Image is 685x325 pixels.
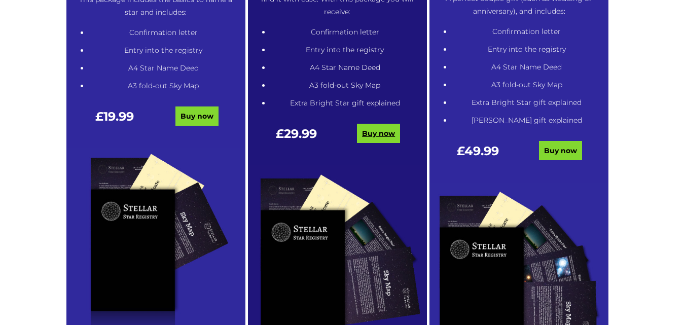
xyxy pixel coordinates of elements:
[89,44,238,57] li: Entry into the registry
[74,110,156,133] div: £
[437,145,519,167] div: £
[270,61,420,74] li: A4 Star Name Deed
[270,97,420,110] li: Extra Bright Star gift explained
[89,26,238,39] li: Confirmation letter
[255,127,338,150] div: £
[89,62,238,75] li: A4 Star Name Deed
[270,44,420,56] li: Entry into the registry
[270,26,420,39] li: Confirmation letter
[452,79,601,91] li: A3 fold-out Sky Map
[452,25,601,38] li: Confirmation letter
[103,109,134,124] span: 19.99
[452,61,601,74] li: A4 Star Name Deed
[452,96,601,109] li: Extra Bright Star gift explained
[464,143,499,158] span: 49.99
[452,114,601,127] li: [PERSON_NAME] gift explained
[452,43,601,56] li: Entry into the registry
[270,79,420,92] li: A3 fold-out Sky Map
[539,141,582,160] a: Buy now
[357,124,400,143] a: Buy now
[89,80,238,92] li: A3 fold-out Sky Map
[284,126,317,141] span: 29.99
[175,106,219,126] a: Buy now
